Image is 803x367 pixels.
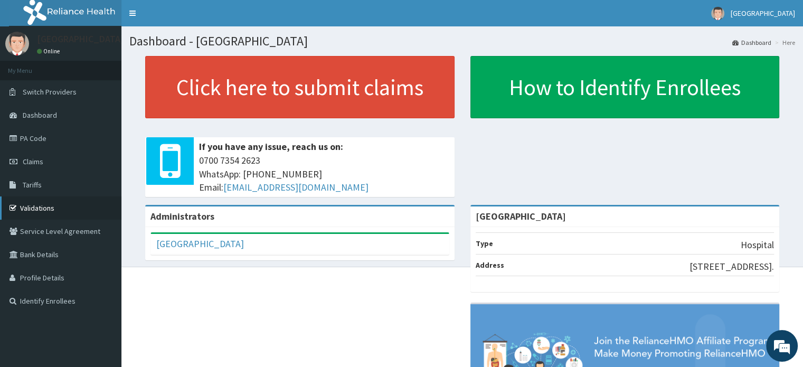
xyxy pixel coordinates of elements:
[731,8,795,18] span: [GEOGRAPHIC_DATA]
[223,181,369,193] a: [EMAIL_ADDRESS][DOMAIN_NAME]
[37,48,62,55] a: Online
[23,110,57,120] span: Dashboard
[145,56,455,118] a: Click here to submit claims
[37,34,124,44] p: [GEOGRAPHIC_DATA]
[129,34,795,48] h1: Dashboard - [GEOGRAPHIC_DATA]
[711,7,724,20] img: User Image
[156,238,244,250] a: [GEOGRAPHIC_DATA]
[23,87,77,97] span: Switch Providers
[741,238,774,252] p: Hospital
[470,56,780,118] a: How to Identify Enrollees
[689,260,774,274] p: [STREET_ADDRESS].
[772,38,795,47] li: Here
[23,157,43,166] span: Claims
[732,38,771,47] a: Dashboard
[476,260,504,270] b: Address
[476,239,493,248] b: Type
[199,140,343,153] b: If you have any issue, reach us on:
[199,154,449,194] span: 0700 7354 2623 WhatsApp: [PHONE_NUMBER] Email:
[23,180,42,190] span: Tariffs
[5,32,29,55] img: User Image
[476,210,566,222] strong: [GEOGRAPHIC_DATA]
[150,210,214,222] b: Administrators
